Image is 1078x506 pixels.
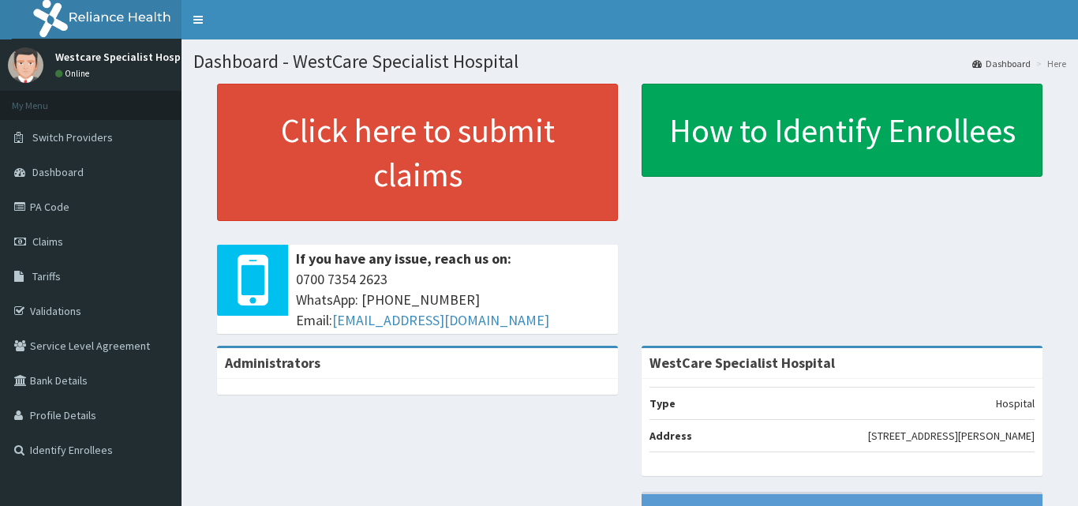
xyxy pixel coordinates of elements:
li: Here [1032,57,1066,70]
a: Dashboard [972,57,1031,70]
a: Click here to submit claims [217,84,618,221]
a: [EMAIL_ADDRESS][DOMAIN_NAME] [332,311,549,329]
b: Address [649,429,692,443]
span: Claims [32,234,63,249]
p: Hospital [996,395,1035,411]
strong: WestCare Specialist Hospital [649,354,835,372]
span: Switch Providers [32,130,113,144]
b: Type [649,396,676,410]
span: Tariffs [32,269,61,283]
p: Westcare Specialist Hospital [55,51,198,62]
a: Online [55,68,93,79]
b: Administrators [225,354,320,372]
span: Dashboard [32,165,84,179]
img: User Image [8,47,43,83]
b: If you have any issue, reach us on: [296,249,511,268]
span: 0700 7354 2623 WhatsApp: [PHONE_NUMBER] Email: [296,269,610,330]
h1: Dashboard - WestCare Specialist Hospital [193,51,1066,72]
a: How to Identify Enrollees [642,84,1042,177]
p: [STREET_ADDRESS][PERSON_NAME] [868,428,1035,444]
